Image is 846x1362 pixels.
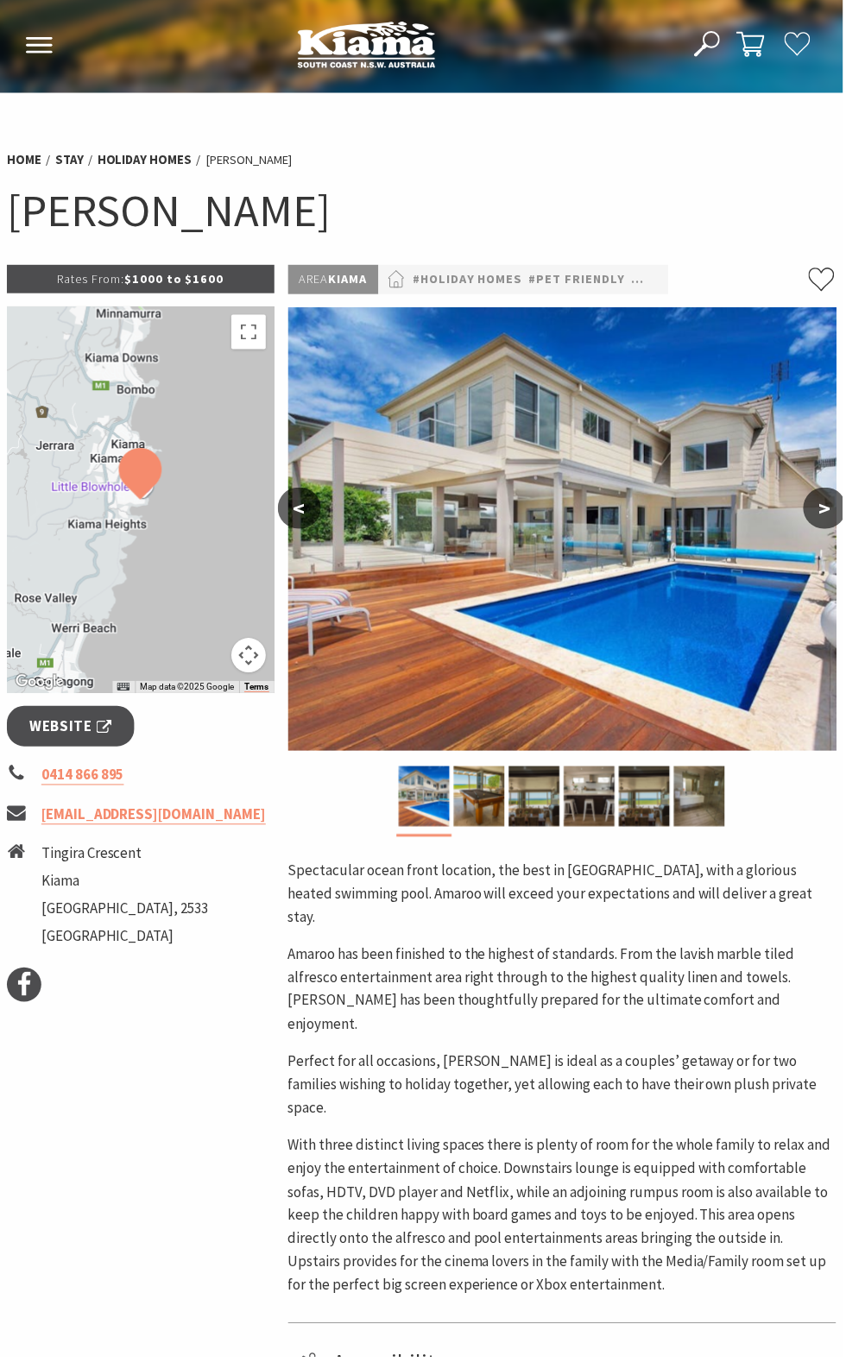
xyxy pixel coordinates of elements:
[531,270,628,291] a: #Pet Friendly
[289,308,840,754] img: Heated Pool
[41,873,209,896] li: Kiama
[414,270,525,291] a: #Holiday Homes
[117,684,129,696] button: Keyboard shortcuts
[232,640,267,675] button: Map camera controls
[279,489,322,531] button: <
[456,769,507,829] img: Alfresco
[206,151,293,171] li: [PERSON_NAME]
[300,272,330,287] span: Area
[622,769,672,829] img: Alfresco
[299,21,437,68] img: Kiama Logo
[29,717,112,741] span: Website
[98,152,193,169] a: Holiday Homes
[7,266,275,294] p: $1000 to $1600
[7,152,41,169] a: Home
[289,862,839,933] p: Spectacular ocean front location, the best in [GEOGRAPHIC_DATA], with a glorious heated swimming ...
[289,946,839,1040] p: Amaroo has been finished to the highest of standards. From the lavish marble tiled alfresco enter...
[511,769,562,829] img: Alfresco
[41,900,209,924] li: [GEOGRAPHIC_DATA], 2533
[232,316,267,350] button: Toggle fullscreen view
[41,845,209,868] li: Tingira Crescent
[11,673,68,696] a: Click to see this area on Google Maps
[677,769,728,829] img: Ensuite
[41,928,209,951] li: [GEOGRAPHIC_DATA]
[57,272,124,287] span: Rates From:
[55,152,84,169] a: Stay
[41,808,267,828] a: [EMAIL_ADDRESS][DOMAIN_NAME]
[41,768,124,788] a: 0414 866 895
[566,769,617,829] img: Kitchen
[141,684,235,694] span: Map data ©2025 Google
[7,181,839,241] h1: [PERSON_NAME]
[289,1138,839,1302] p: With three distinct living spaces there is plenty of room for the whole family to relax and enjoy...
[289,266,380,295] p: Kiama
[401,769,451,829] img: Heated Pool
[289,1054,839,1125] p: Perfect for all occasions, [PERSON_NAME] is ideal as a couples’ getaway or for two families wishi...
[7,709,135,749] a: Website
[11,673,68,696] img: Google
[245,684,270,695] a: Terms (opens in new tab)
